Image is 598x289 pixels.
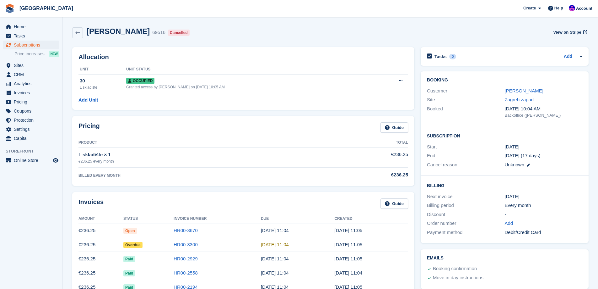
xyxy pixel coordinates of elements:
[334,214,408,224] th: Created
[80,85,126,90] div: L skladište
[313,138,408,148] th: Total
[78,198,104,209] h2: Invoices
[78,97,98,104] a: Add Unit
[14,79,51,88] span: Analytics
[174,242,198,247] a: HR00-3300
[505,143,520,151] time: 2025-01-21 00:00:00 UTC
[505,202,582,209] div: Every month
[313,147,408,167] td: €236.25
[78,252,123,266] td: €236.25
[433,274,483,282] div: Move in day instructions
[78,266,123,280] td: €236.25
[78,122,100,133] h2: Pricing
[553,29,581,36] span: View on Stripe
[434,54,447,59] h2: Tasks
[427,182,582,188] h2: Billing
[427,161,504,169] div: Cancel reason
[334,270,362,275] time: 2025-05-21 09:04:49 UTC
[14,50,59,57] a: Price increases NEW
[14,70,51,79] span: CRM
[78,53,408,61] h2: Allocation
[78,138,313,148] th: Product
[123,256,135,262] span: Paid
[123,214,174,224] th: Status
[3,116,59,125] a: menu
[126,84,375,90] div: Granted access by [PERSON_NAME] on [DATE] 10:05 AM
[505,193,582,200] div: [DATE]
[427,220,504,227] div: Order number
[174,214,261,224] th: Invoice Number
[52,157,59,164] a: Preview store
[126,64,375,75] th: Unit Status
[505,105,582,113] div: [DATE] 10:04 AM
[14,116,51,125] span: Protection
[174,270,198,275] a: HR00-2558
[505,88,543,93] a: [PERSON_NAME]
[78,214,123,224] th: Amount
[505,220,513,227] a: Add
[505,112,582,119] div: Backoffice ([PERSON_NAME])
[505,229,582,236] div: Debit/Credit Card
[3,97,59,106] a: menu
[449,54,456,59] div: 0
[3,22,59,31] a: menu
[14,61,51,70] span: Sites
[427,143,504,151] div: Start
[126,78,154,84] span: Occupied
[14,156,51,165] span: Online Store
[78,64,126,75] th: Unit
[80,77,126,85] div: 30
[78,158,313,164] div: €236.25 every month
[78,151,313,158] div: L skladište × 1
[5,4,14,13] img: stora-icon-8386f47178a22dfd0bd8f6a31ec36ba5ce8667c1dd55bd0f319d3a0aa187defe.svg
[6,148,62,154] span: Storefront
[523,5,536,11] span: Create
[3,31,59,40] a: menu
[87,27,150,36] h2: [PERSON_NAME]
[3,107,59,115] a: menu
[427,193,504,200] div: Next invoice
[3,88,59,97] a: menu
[551,27,589,37] a: View on Stripe
[334,242,362,247] time: 2025-07-21 09:05:09 UTC
[14,88,51,97] span: Invoices
[152,29,165,36] div: 69516
[554,5,563,11] span: Help
[261,214,335,224] th: Due
[505,97,534,102] a: Zagreb zapad
[3,125,59,134] a: menu
[168,30,190,36] div: Cancelled
[14,51,45,57] span: Price increases
[505,211,582,218] div: -
[261,270,289,275] time: 2025-06-05 09:04:09 UTC
[380,122,408,133] a: Guide
[17,3,76,14] a: [GEOGRAPHIC_DATA]
[427,105,504,119] div: Booked
[14,97,51,106] span: Pricing
[3,134,59,143] a: menu
[334,228,362,233] time: 2025-08-21 09:05:01 UTC
[261,256,289,261] time: 2025-07-06 09:04:09 UTC
[569,5,575,11] img: Ivan Gačić
[14,31,51,40] span: Tasks
[78,224,123,238] td: €236.25
[564,53,572,60] a: Add
[3,156,59,165] a: menu
[78,238,123,252] td: €236.25
[3,41,59,49] a: menu
[427,152,504,159] div: End
[3,61,59,70] a: menu
[174,256,198,261] a: HR00-2929
[427,132,582,139] h2: Subscription
[14,125,51,134] span: Settings
[334,256,362,261] time: 2025-06-21 09:05:05 UTC
[576,5,592,12] span: Account
[505,153,541,158] span: [DATE] (17 days)
[49,51,59,57] div: NEW
[427,229,504,236] div: Payment method
[14,107,51,115] span: Coupons
[427,211,504,218] div: Discount
[123,228,137,234] span: Open
[505,162,525,167] span: Unknown
[14,41,51,49] span: Subscriptions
